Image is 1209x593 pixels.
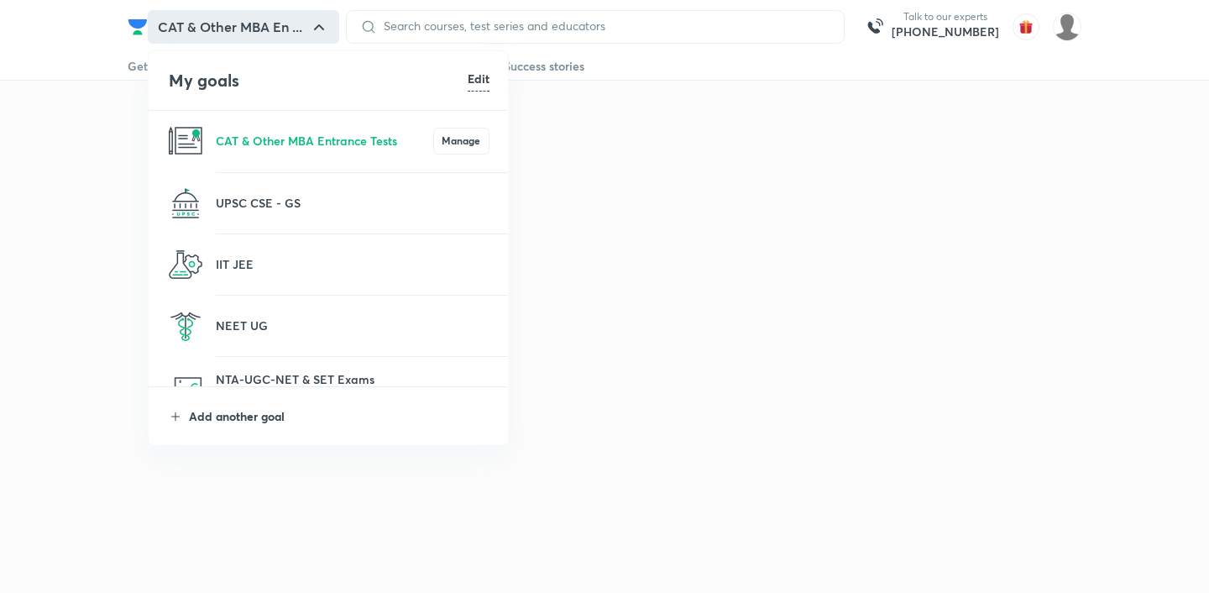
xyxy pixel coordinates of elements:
p: IIT JEE [216,255,489,273]
img: CAT & Other MBA Entrance Tests [169,124,202,158]
p: NTA-UGC-NET & SET Exams [216,370,489,388]
p: UPSC CSE - GS [216,194,489,212]
p: NEET UG [216,317,489,334]
img: NEET UG [169,309,202,343]
p: Add another goal [189,407,489,425]
h6: Edit [468,70,489,87]
button: Manage [433,128,489,155]
p: CAT & Other MBA Entrance Tests [216,132,433,150]
img: NTA-UGC-NET & SET Exams [169,371,202,405]
img: UPSC CSE - GS [169,186,202,220]
h4: My goals [169,68,468,93]
img: IIT JEE [169,248,202,281]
